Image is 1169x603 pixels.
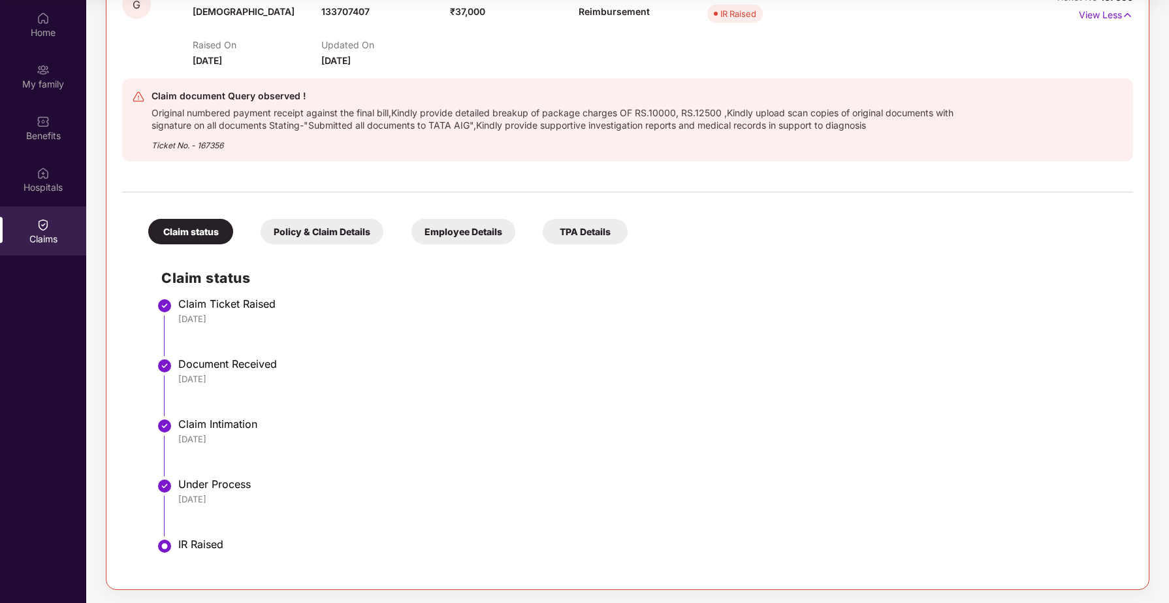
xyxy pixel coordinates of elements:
[261,219,383,244] div: Policy & Claim Details
[579,6,650,17] span: Reimbursement
[157,418,172,434] img: svg+xml;base64,PHN2ZyBpZD0iU3RlcC1Eb25lLTMyeDMyIiB4bWxucz0iaHR0cDovL3d3dy53My5vcmcvMjAwMC9zdmciIH...
[450,6,485,17] span: ₹37,000
[37,167,50,180] img: svg+xml;base64,PHN2ZyBpZD0iSG9zcGl0YWxzIiB4bWxucz0iaHR0cDovL3d3dy53My5vcmcvMjAwMC9zdmciIHdpZHRoPS...
[1122,8,1133,22] img: svg+xml;base64,PHN2ZyB4bWxucz0iaHR0cDovL3d3dy53My5vcmcvMjAwMC9zdmciIHdpZHRoPSIxNyIgaGVpZ2h0PSIxNy...
[161,267,1120,289] h2: Claim status
[178,373,1120,385] div: [DATE]
[193,55,222,66] span: [DATE]
[37,63,50,76] img: svg+xml;base64,PHN2ZyB3aWR0aD0iMjAiIGhlaWdodD0iMjAiIHZpZXdCb3g9IjAgMCAyMCAyMCIgZmlsbD0ibm9uZSIgeG...
[178,478,1120,491] div: Under Process
[157,538,172,554] img: svg+xml;base64,PHN2ZyBpZD0iU3RlcC1BY3RpdmUtMzJ4MzIiIHhtbG5zPSJodHRwOi8vd3d3LnczLm9yZy8yMDAwL3N2Zy...
[193,39,321,50] p: Raised On
[321,39,450,50] p: Updated On
[411,219,515,244] div: Employee Details
[178,538,1120,551] div: IR Raised
[178,357,1120,370] div: Document Received
[178,297,1120,310] div: Claim Ticket Raised
[37,218,50,231] img: svg+xml;base64,PHN2ZyBpZD0iQ2xhaW0iIHhtbG5zPSJodHRwOi8vd3d3LnczLm9yZy8yMDAwL3N2ZyIgd2lkdGg9IjIwIi...
[152,104,958,131] div: Original numbered payment receipt against the final bill,Kindly provide detailed breakup of packa...
[178,313,1120,325] div: [DATE]
[178,417,1120,431] div: Claim Intimation
[157,298,172,314] img: svg+xml;base64,PHN2ZyBpZD0iU3RlcC1Eb25lLTMyeDMyIiB4bWxucz0iaHR0cDovL3d3dy53My5vcmcvMjAwMC9zdmciIH...
[720,7,756,20] div: IR Raised
[193,6,295,17] span: [DEMOGRAPHIC_DATA]
[132,90,145,103] img: svg+xml;base64,PHN2ZyB4bWxucz0iaHR0cDovL3d3dy53My5vcmcvMjAwMC9zdmciIHdpZHRoPSIyNCIgaGVpZ2h0PSIyNC...
[178,493,1120,505] div: [DATE]
[157,358,172,374] img: svg+xml;base64,PHN2ZyBpZD0iU3RlcC1Eb25lLTMyeDMyIiB4bWxucz0iaHR0cDovL3d3dy53My5vcmcvMjAwMC9zdmciIH...
[1079,5,1133,22] p: View Less
[148,219,233,244] div: Claim status
[152,131,958,152] div: Ticket No. - 167356
[321,6,370,17] span: 133707407
[37,12,50,25] img: svg+xml;base64,PHN2ZyBpZD0iSG9tZSIgeG1sbnM9Imh0dHA6Ly93d3cudzMub3JnLzIwMDAvc3ZnIiB3aWR0aD0iMjAiIG...
[152,88,958,104] div: Claim document Query observed !
[543,219,628,244] div: TPA Details
[321,55,351,66] span: [DATE]
[178,433,1120,445] div: [DATE]
[37,115,50,128] img: svg+xml;base64,PHN2ZyBpZD0iQmVuZWZpdHMiIHhtbG5zPSJodHRwOi8vd3d3LnczLm9yZy8yMDAwL3N2ZyIgd2lkdGg9Ij...
[157,478,172,494] img: svg+xml;base64,PHN2ZyBpZD0iU3RlcC1Eb25lLTMyeDMyIiB4bWxucz0iaHR0cDovL3d3dy53My5vcmcvMjAwMC9zdmciIH...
